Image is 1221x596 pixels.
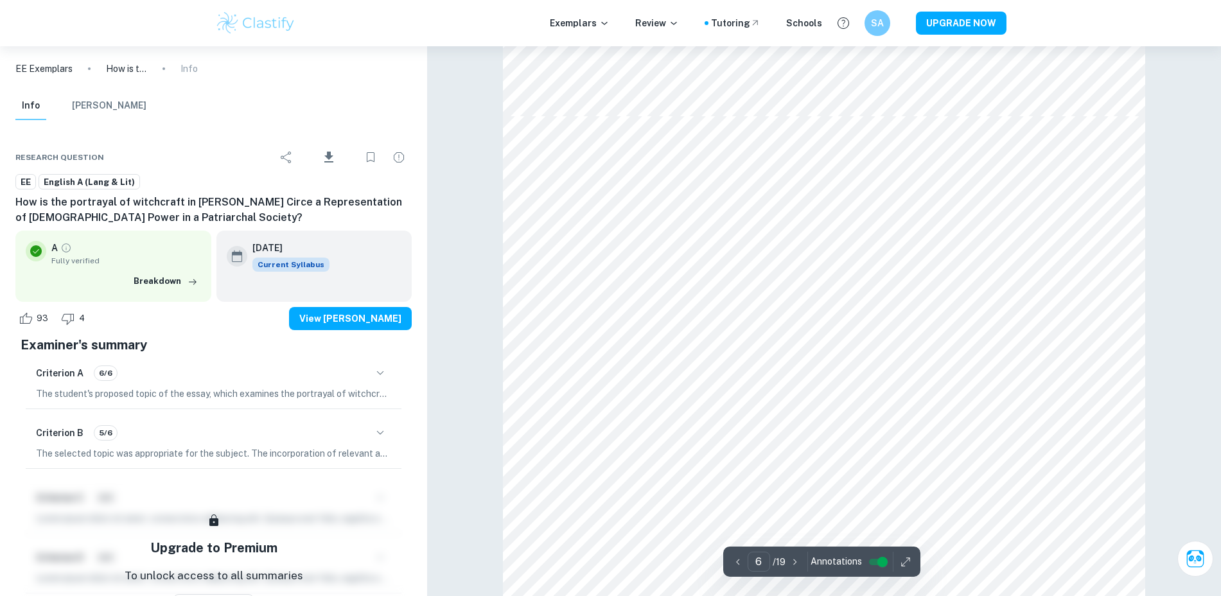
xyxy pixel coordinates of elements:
div: Dislike [58,308,92,329]
button: Ask Clai [1177,541,1213,577]
span: Research question [15,152,104,163]
span: 5/6 [94,427,117,439]
button: Breakdown [130,272,201,291]
a: English A (Lang & Lit) [39,174,140,190]
a: Tutoring [711,16,760,30]
button: SA [865,10,890,36]
a: EE Exemplars [15,62,73,76]
button: Info [15,92,46,120]
p: The student's proposed topic of the essay, which examines the portrayal of witchcraft in [PERSON_... [36,387,391,401]
p: Info [180,62,198,76]
div: Report issue [386,145,412,170]
span: 93 [30,312,55,325]
h5: Examiner's summary [21,335,407,355]
div: Share [274,145,299,170]
p: Review [635,16,679,30]
h5: Upgrade to Premium [150,538,277,557]
span: Current Syllabus [252,258,329,272]
button: [PERSON_NAME] [72,92,146,120]
div: This exemplar is based on the current syllabus. Feel free to refer to it for inspiration/ideas wh... [252,258,329,272]
button: View [PERSON_NAME] [289,307,412,330]
span: English A (Lang & Lit) [39,176,139,189]
a: Schools [786,16,822,30]
p: How is the portrayal of witchcraft in [PERSON_NAME] Circe a Representation of [DEMOGRAPHIC_DATA] ... [106,62,147,76]
span: Fully verified [51,255,201,267]
h6: Criterion B [36,426,83,440]
span: EE [16,176,35,189]
button: Help and Feedback [832,12,854,34]
div: Bookmark [358,145,383,170]
a: Grade fully verified [60,242,72,254]
p: To unlock access to all summaries [125,568,303,584]
span: Annotations [811,555,862,568]
span: 4 [72,312,92,325]
h6: How is the portrayal of witchcraft in [PERSON_NAME] Circe a Representation of [DEMOGRAPHIC_DATA] ... [15,195,412,225]
h6: SA [870,16,884,30]
img: Clastify logo [215,10,297,36]
div: Download [302,141,355,174]
p: The selected topic was appropriate for the subject. The incorporation of relevant and appropriate... [36,446,391,460]
div: Like [15,308,55,329]
h6: [DATE] [252,241,319,255]
span: 6/6 [94,367,117,379]
a: EE [15,174,36,190]
p: / 19 [773,555,786,569]
h6: Criterion A [36,366,83,380]
p: Exemplars [550,16,610,30]
button: UPGRADE NOW [916,12,1006,35]
p: A [51,241,58,255]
